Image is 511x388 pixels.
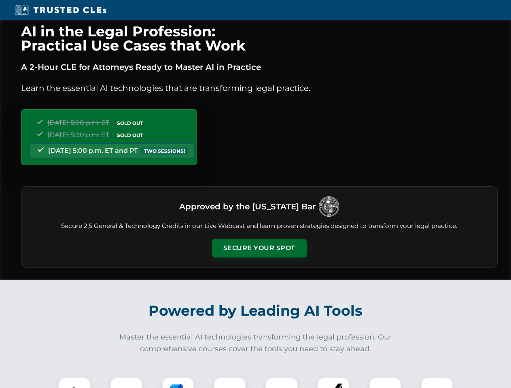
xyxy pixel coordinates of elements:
button: Secure Your Spot [212,239,307,257]
h3: Approved by the [US_STATE] Bar [179,199,316,214]
p: A 2-Hour CLE for Attorneys Ready to Master AI in Practice [21,61,498,74]
p: Secure 2.5 General & Technology Credits in our Live Webcast and learn proven strategies designed ... [31,221,488,231]
span: SOLD OUT [114,131,146,139]
span: [DATE] 5:00 p.m. ET [47,119,109,127]
span: SOLD OUT [114,119,146,127]
p: Master the essential AI technologies transforming the legal profession. Our comprehensive courses... [114,331,397,355]
h2: Powered by Leading AI Tools [32,297,480,325]
h1: AI in the Legal Profession: Practical Use Cases that Work [21,24,498,53]
img: Logo [319,196,339,217]
p: Learn the essential AI technologies that are transforming legal practice. [21,82,498,95]
img: Trusted CLEs [12,4,109,16]
span: [DATE] 5:00 p.m. ET [47,131,109,139]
